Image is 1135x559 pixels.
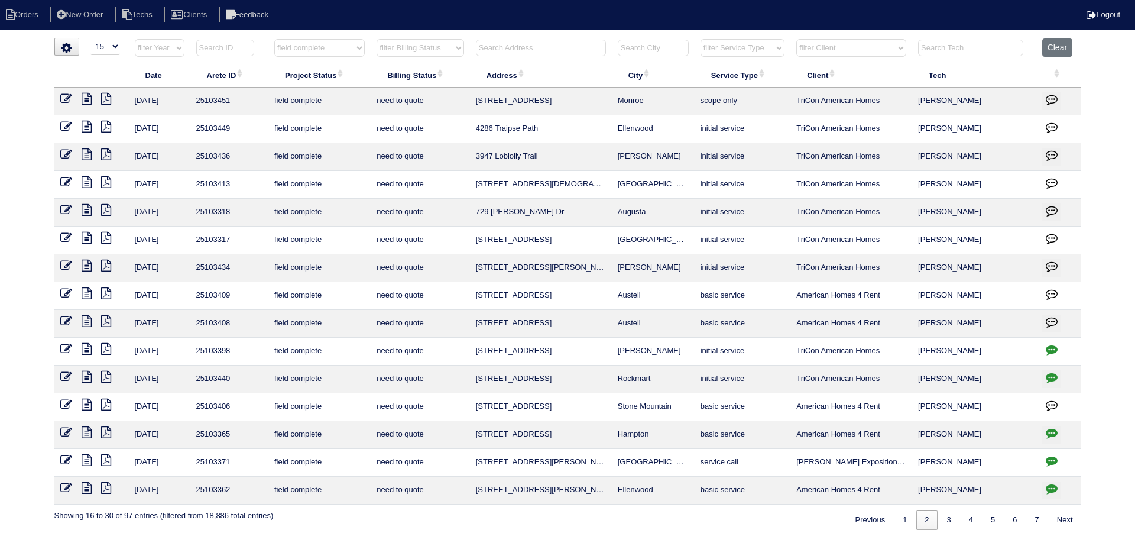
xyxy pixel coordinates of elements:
td: need to quote [371,88,469,115]
td: Ellenwood [612,115,695,143]
td: TriCon American Homes [790,88,912,115]
td: [PERSON_NAME] [612,254,695,282]
th: Service Type: activate to sort column ascending [695,63,790,88]
td: need to quote [371,254,469,282]
th: Billing Status: activate to sort column ascending [371,63,469,88]
td: [PERSON_NAME] [912,227,1036,254]
input: Search City [618,40,689,56]
th: Arete ID: activate to sort column ascending [190,63,268,88]
a: Previous [847,510,894,530]
td: field complete [268,338,371,366]
a: 5 [982,510,1003,530]
a: New Order [50,10,112,19]
li: New Order [50,7,112,23]
td: basic service [695,310,790,338]
td: field complete [268,393,371,421]
th: Project Status: activate to sort column ascending [268,63,371,88]
td: [GEOGRAPHIC_DATA] [612,227,695,254]
td: [PERSON_NAME] [912,477,1036,505]
td: need to quote [371,338,469,366]
td: [DATE] [129,115,190,143]
td: 25103317 [190,227,268,254]
td: 25103436 [190,143,268,171]
td: [DATE] [129,366,190,393]
td: TriCon American Homes [790,254,912,282]
td: Stone Mountain [612,393,695,421]
td: need to quote [371,199,469,227]
td: [PERSON_NAME] Exposition Group [790,449,912,477]
td: [PERSON_NAME] [612,338,695,366]
td: [STREET_ADDRESS][DEMOGRAPHIC_DATA][PERSON_NAME] [470,171,612,199]
input: Search Tech [918,40,1023,56]
td: [PERSON_NAME] [912,421,1036,449]
th: Date [129,63,190,88]
td: service call [695,449,790,477]
td: 25103451 [190,88,268,115]
td: American Homes 4 Rent [790,282,912,310]
td: TriCon American Homes [790,227,912,254]
td: [STREET_ADDRESS] [470,310,612,338]
a: Logout [1087,10,1120,19]
td: initial service [695,143,790,171]
a: 6 [1004,510,1025,530]
td: Austell [612,282,695,310]
a: Techs [115,10,162,19]
td: [DATE] [129,477,190,505]
td: [DATE] [129,393,190,421]
td: [DATE] [129,171,190,199]
input: Search Address [476,40,606,56]
td: initial service [695,115,790,143]
td: initial service [695,227,790,254]
th: Address: activate to sort column ascending [470,63,612,88]
a: Next [1049,510,1081,530]
td: [PERSON_NAME] [912,171,1036,199]
td: 25103362 [190,477,268,505]
td: TriCon American Homes [790,115,912,143]
td: field complete [268,227,371,254]
td: need to quote [371,421,469,449]
td: field complete [268,199,371,227]
td: need to quote [371,366,469,393]
td: [PERSON_NAME] [912,449,1036,477]
td: [PERSON_NAME] [612,143,695,171]
td: initial service [695,338,790,366]
td: field complete [268,477,371,505]
td: Ellenwood [612,477,695,505]
a: 1 [894,510,915,530]
th: City: activate to sort column ascending [612,63,695,88]
td: basic service [695,393,790,421]
th: Tech [912,63,1036,88]
td: 25103318 [190,199,268,227]
td: need to quote [371,282,469,310]
td: [GEOGRAPHIC_DATA] [612,171,695,199]
td: Monroe [612,88,695,115]
a: 2 [916,510,937,530]
li: Techs [115,7,162,23]
td: field complete [268,366,371,393]
td: [PERSON_NAME] [912,199,1036,227]
div: Showing 16 to 30 of 97 entries (filtered from 18,886 total entries) [54,505,274,521]
td: need to quote [371,477,469,505]
td: scope only [695,88,790,115]
td: Austell [612,310,695,338]
td: [PERSON_NAME] [912,115,1036,143]
td: field complete [268,88,371,115]
td: [DATE] [129,199,190,227]
td: [DATE] [129,338,190,366]
td: initial service [695,254,790,282]
td: 25103449 [190,115,268,143]
td: [STREET_ADDRESS] [470,421,612,449]
td: field complete [268,171,371,199]
td: [PERSON_NAME] [912,310,1036,338]
td: need to quote [371,310,469,338]
td: TriCon American Homes [790,199,912,227]
td: basic service [695,477,790,505]
td: Hampton [612,421,695,449]
td: field complete [268,310,371,338]
td: field complete [268,282,371,310]
td: need to quote [371,227,469,254]
td: Rockmart [612,366,695,393]
td: [PERSON_NAME] [912,366,1036,393]
td: 25103409 [190,282,268,310]
td: 25103440 [190,366,268,393]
